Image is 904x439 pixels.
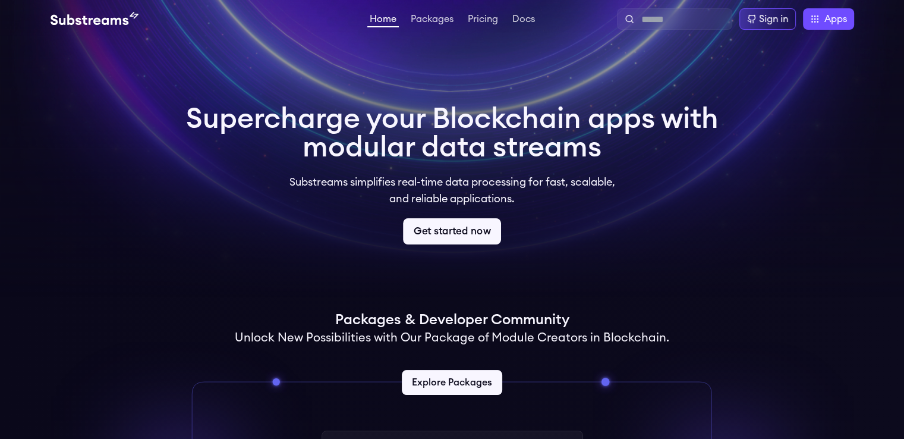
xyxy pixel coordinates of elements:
a: Home [367,14,399,27]
h1: Supercharge your Blockchain apps with modular data streams [186,105,719,162]
a: Pricing [465,14,500,26]
p: Substreams simplifies real-time data processing for fast, scalable, and reliable applications. [281,174,623,207]
a: Packages [408,14,456,26]
a: Sign in [739,8,796,30]
div: Sign in [759,12,788,26]
img: Substream's logo [51,12,138,26]
h1: Packages & Developer Community [335,311,569,330]
a: Get started now [403,218,501,244]
h2: Unlock New Possibilities with Our Package of Module Creators in Blockchain. [235,330,669,346]
a: Explore Packages [402,370,502,395]
span: Apps [824,12,847,26]
a: Docs [510,14,537,26]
